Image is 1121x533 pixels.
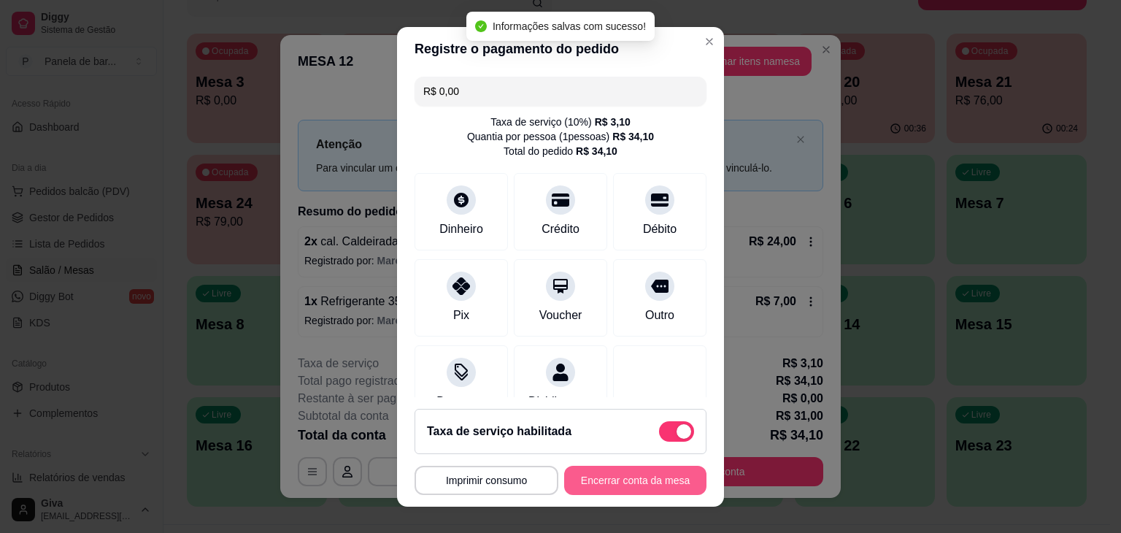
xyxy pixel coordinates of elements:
[427,423,571,440] h2: Taxa de serviço habilitada
[475,20,487,32] span: check-circle
[539,307,582,324] div: Voucher
[645,307,674,324] div: Outro
[490,115,631,129] div: Taxa de serviço ( 10 %)
[493,20,646,32] span: Informações salvas com sucesso!
[436,393,486,410] div: Desconto
[415,466,558,495] button: Imprimir consumo
[643,221,677,238] div: Débito
[576,144,617,158] div: R$ 34,10
[698,30,721,53] button: Close
[423,77,698,106] input: Ex.: hambúrguer de cordeiro
[542,221,579,238] div: Crédito
[439,221,483,238] div: Dinheiro
[528,393,593,410] div: Dividir conta
[595,115,631,129] div: R$ 3,10
[504,144,617,158] div: Total do pedido
[564,466,706,495] button: Encerrar conta da mesa
[397,27,724,71] header: Registre o pagamento do pedido
[453,307,469,324] div: Pix
[612,129,654,144] div: R$ 34,10
[467,129,654,144] div: Quantia por pessoa ( 1 pessoas)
